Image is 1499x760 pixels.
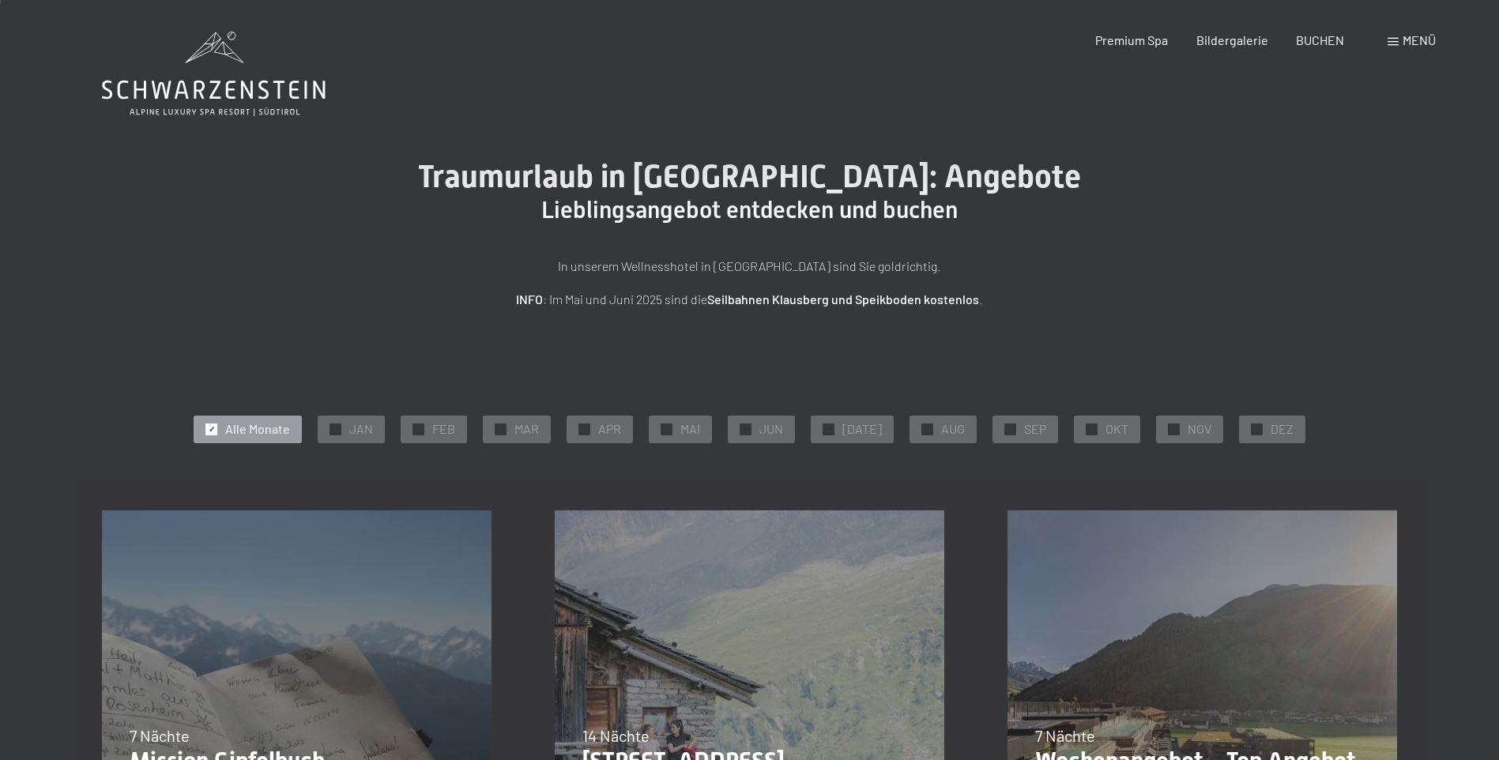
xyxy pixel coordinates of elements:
[418,158,1081,195] span: Traumurlaub in [GEOGRAPHIC_DATA]: Angebote
[355,256,1145,277] p: In unserem Wellnesshotel in [GEOGRAPHIC_DATA] sind Sie goldrichtig.
[498,423,504,435] span: ✓
[826,423,832,435] span: ✓
[225,420,290,438] span: Alle Monate
[514,420,539,438] span: MAR
[130,726,190,745] span: 7 Nächte
[1196,32,1268,47] a: Bildergalerie
[416,423,422,435] span: ✓
[582,423,588,435] span: ✓
[1171,423,1177,435] span: ✓
[541,196,958,224] span: Lieblingsangebot entdecken und buchen
[1105,420,1128,438] span: OKT
[1089,423,1095,435] span: ✓
[1095,32,1168,47] a: Premium Spa
[941,420,965,438] span: AUG
[1007,423,1014,435] span: ✓
[349,420,373,438] span: JAN
[355,289,1145,310] p: : Im Mai und Juni 2025 sind die .
[516,292,543,307] strong: INFO
[1271,420,1294,438] span: DEZ
[759,420,783,438] span: JUN
[1254,423,1260,435] span: ✓
[925,423,931,435] span: ✓
[1296,32,1344,47] a: BUCHEN
[707,292,979,307] strong: Seilbahnen Klausberg und Speikboden kostenlos
[1024,420,1046,438] span: SEP
[582,726,650,745] span: 14 Nächte
[333,423,339,435] span: ✓
[209,423,215,435] span: ✓
[432,420,455,438] span: FEB
[1188,420,1211,438] span: NOV
[743,423,749,435] span: ✓
[1035,726,1095,745] span: 7 Nächte
[842,420,882,438] span: [DATE]
[1403,32,1436,47] span: Menü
